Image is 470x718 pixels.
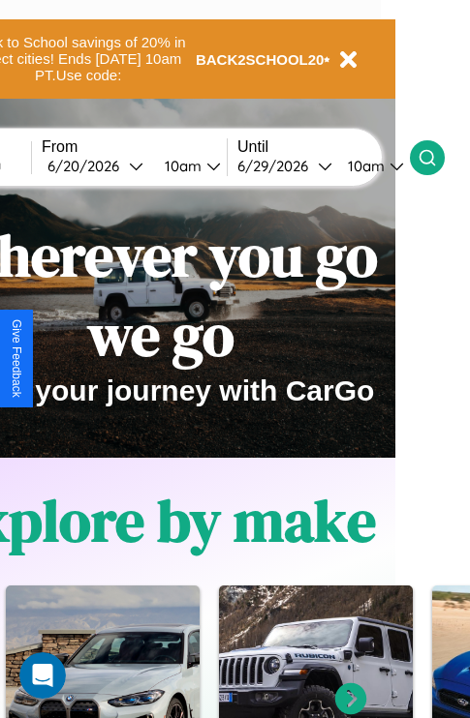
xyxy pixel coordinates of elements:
button: 10am [332,156,410,176]
div: 6 / 29 / 2026 [237,157,318,175]
b: BACK2SCHOOL20 [196,51,325,68]
label: From [42,138,227,156]
div: 10am [155,157,206,175]
iframe: Intercom live chat [19,652,66,699]
button: 6/20/2026 [42,156,149,176]
div: 6 / 20 / 2026 [47,157,129,175]
label: Until [237,138,410,156]
div: 10am [338,157,390,175]
div: Give Feedback [10,319,23,398]
button: 10am [149,156,227,176]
